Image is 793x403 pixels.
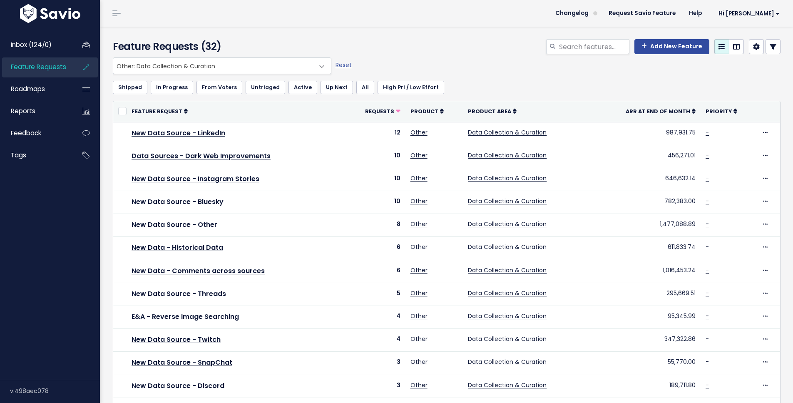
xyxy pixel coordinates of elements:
td: 347,322.86 [594,329,701,352]
td: 12 [345,122,405,145]
a: Other [410,289,428,297]
a: Data Collection & Curation [468,289,547,297]
td: 646,632.14 [594,168,701,191]
a: All [356,81,374,94]
a: Data Collection & Curation [468,358,547,366]
td: 189,711.80 [594,375,701,398]
a: ARR at End of Month [626,107,696,115]
a: Shipped [113,81,147,94]
span: Feature Request [132,108,182,115]
td: 4 [345,306,405,329]
a: Up Next [321,81,353,94]
a: - [706,289,709,297]
td: 4 [345,329,405,352]
a: Active [288,81,317,94]
h4: Feature Requests (32) [113,39,327,54]
td: 10 [345,191,405,214]
a: New Data Source - Other [132,220,217,229]
td: 55,770.00 [594,352,701,375]
span: Inbox (124/0) [11,40,52,49]
a: Data Collection & Curation [468,243,547,251]
a: Priority [706,107,737,115]
a: New Data - Comments across sources [132,266,265,276]
a: Request Savio Feature [602,7,682,20]
a: Other [410,128,428,137]
a: Other [410,335,428,343]
span: Other: Data Collection & Curation [113,57,331,74]
a: Other [410,151,428,159]
a: - [706,151,709,159]
td: 10 [345,145,405,168]
td: 987,931.75 [594,122,701,145]
a: Add New Feature [634,39,709,54]
td: 782,383.00 [594,191,701,214]
input: Search features... [558,39,629,54]
a: In Progress [151,81,193,94]
a: - [706,381,709,389]
a: Hi [PERSON_NAME] [708,7,786,20]
span: Hi [PERSON_NAME] [718,10,780,17]
a: Data Collection & Curation [468,151,547,159]
a: New Data Source - LinkedIn [132,128,225,138]
td: 6 [345,237,405,260]
td: 1,477,088.89 [594,214,701,237]
span: Reports [11,107,35,115]
a: - [706,335,709,343]
a: Other [410,174,428,182]
span: Product [410,108,438,115]
a: Reset [336,61,352,69]
a: - [706,220,709,228]
a: Roadmaps [2,80,69,99]
a: Other [410,266,428,274]
a: Data Collection & Curation [468,381,547,389]
td: 10 [345,168,405,191]
a: Other [410,312,428,320]
a: New Data Source - SnapChat [132,358,232,367]
a: Data Sources - Dark Web Improvements [132,151,271,161]
a: E&A - Reverse Image Searching [132,312,239,321]
a: New Data Source - Bluesky [132,197,224,206]
a: - [706,174,709,182]
a: Feature Requests [2,57,69,77]
span: Requests [365,108,394,115]
a: Help [682,7,708,20]
td: 6 [345,260,405,283]
td: 3 [345,375,405,398]
span: Feedback [11,129,41,137]
a: New Data Source - Discord [132,381,224,391]
a: Data Collection & Curation [468,335,547,343]
a: - [706,128,709,137]
td: 295,669.51 [594,283,701,306]
a: Data Collection & Curation [468,128,547,137]
a: Data Collection & Curation [468,312,547,320]
img: logo-white.9d6f32f41409.svg [18,4,82,23]
a: High Pri / Low Effort [378,81,444,94]
a: New Data Source - Instagram Stories [132,174,259,184]
a: Other [410,381,428,389]
td: 8 [345,214,405,237]
span: Product Area [468,108,511,115]
a: Other [410,197,428,205]
td: 5 [345,283,405,306]
span: Priority [706,108,732,115]
td: 95,345.99 [594,306,701,329]
a: Other [410,358,428,366]
a: Feedback [2,124,69,143]
a: Data Collection & Curation [468,174,547,182]
a: Reports [2,102,69,121]
a: New Data Source - Threads [132,289,226,299]
span: ARR at End of Month [626,108,690,115]
a: - [706,312,709,320]
span: Roadmaps [11,85,45,93]
span: Tags [11,151,26,159]
a: Inbox (124/0) [2,35,69,55]
a: Data Collection & Curation [468,266,547,274]
a: Untriaged [246,81,285,94]
a: - [706,197,709,205]
a: - [706,266,709,274]
td: 1,016,453.24 [594,260,701,283]
ul: Filter feature requests [113,81,781,94]
a: Other [410,243,428,251]
a: - [706,358,709,366]
a: Data Collection & Curation [468,220,547,228]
